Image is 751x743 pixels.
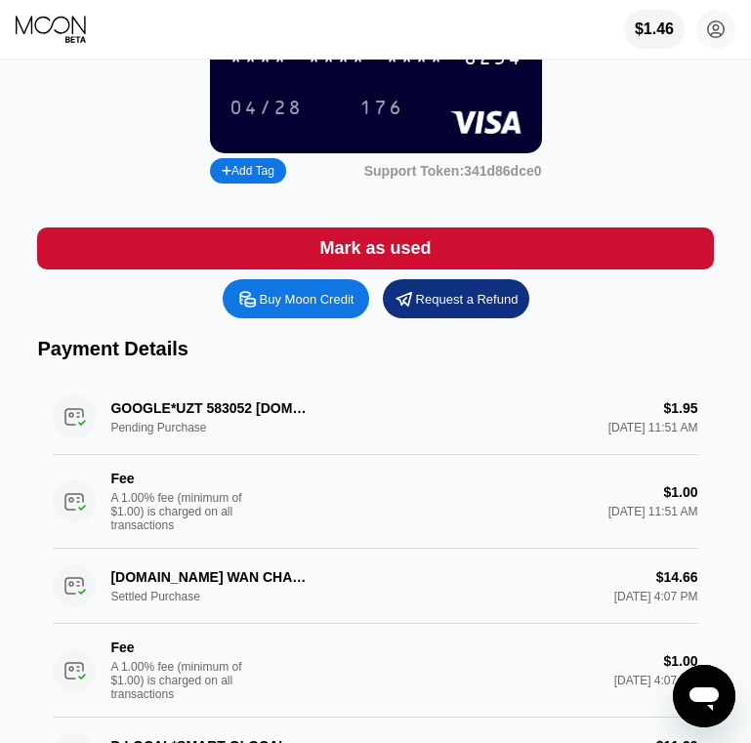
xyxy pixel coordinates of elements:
div: A 1.00% fee (minimum of $1.00) is charged on all transactions [110,660,257,701]
div: FeeA 1.00% fee (minimum of $1.00) is charged on all transactions$1.00[DATE] 11:51 AM [53,455,697,549]
div: Fee [110,640,306,655]
div: 04/28 [229,98,303,120]
div: Mark as used [319,237,431,260]
div: Fee [110,471,306,486]
div: Add Tag [222,164,274,178]
div: FeeA 1.00% fee (minimum of $1.00) is charged on all transactions$1.00[DATE] 4:07 PM [53,624,697,718]
div: Request a Refund [383,279,529,318]
div: Mark as used [37,227,713,269]
div: Buy Moon Credit [223,279,369,318]
div: A 1.00% fee (minimum of $1.00) is charged on all transactions [110,491,257,532]
div: 176 [345,92,418,124]
div: $1.46 [624,10,685,49]
div: Support Token:341d86dce0 [364,163,542,179]
div: 176 [359,98,403,120]
div: Buy Moon Credit [260,291,355,308]
iframe: Button to launch messaging window [673,665,735,727]
div: Support Token: 341d86dce0 [364,163,542,179]
div: 04/28 [215,92,317,124]
div: [DATE] 4:07 PM [614,674,698,687]
div: Add Tag [210,158,286,184]
div: Payment Details [37,338,713,360]
div: $1.46 [635,21,674,38]
div: $1.00 [664,653,698,669]
div: [DATE] 11:51 AM [608,505,698,518]
div: Request a Refund [416,291,519,308]
div: $1.00 [664,484,698,500]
